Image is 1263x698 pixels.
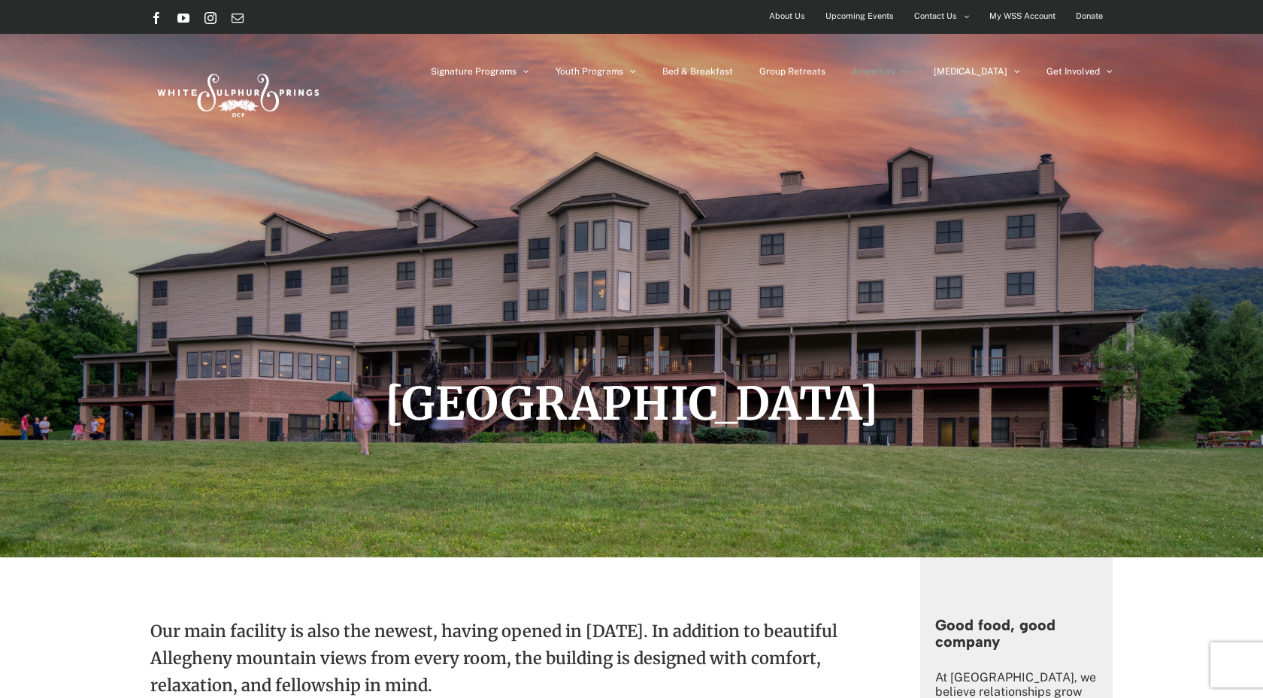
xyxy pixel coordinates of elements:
[431,34,1113,109] nav: Main Menu
[204,12,217,24] a: Instagram
[1046,67,1100,76] span: Get Involved
[232,12,244,24] a: Email
[759,34,825,109] a: Group Retreats
[556,67,623,76] span: Youth Programs
[1076,5,1103,27] span: Donate
[431,34,529,109] a: Signature Programs
[759,67,825,76] span: Group Retreats
[431,67,516,76] span: Signature Programs
[662,67,733,76] span: Bed & Breakfast
[989,5,1056,27] span: My WSS Account
[662,34,733,109] a: Bed & Breakfast
[825,5,894,27] span: Upcoming Events
[1046,34,1113,109] a: Get Involved
[934,67,1007,76] span: [MEDICAL_DATA]
[852,34,907,109] a: Amenities
[150,12,162,24] a: Facebook
[852,67,895,76] span: Amenities
[177,12,189,24] a: YouTube
[934,34,1020,109] a: [MEDICAL_DATA]
[556,34,636,109] a: Youth Programs
[769,5,805,27] span: About Us
[150,57,323,128] img: White Sulphur Springs Logo
[914,5,957,27] span: Contact Us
